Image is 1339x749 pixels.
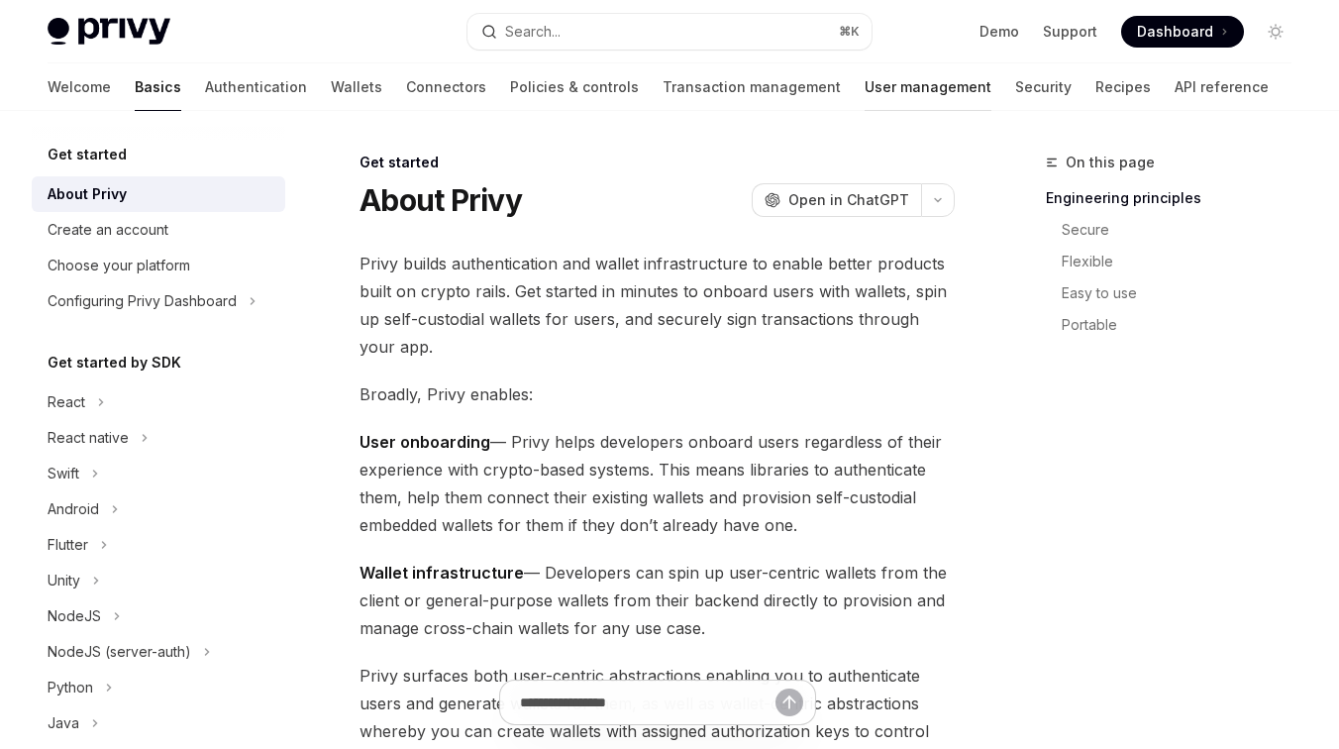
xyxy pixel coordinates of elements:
button: Toggle Java section [32,705,285,741]
button: Open in ChatGPT [752,183,921,217]
button: Toggle Swift section [32,456,285,491]
span: Privy builds authentication and wallet infrastructure to enable better products built on crypto r... [360,250,955,361]
div: About Privy [48,182,127,206]
span: — Developers can spin up user-centric wallets from the client or general-purpose wallets from the... [360,559,955,642]
div: Unity [48,569,80,592]
button: Toggle Python section [32,670,285,705]
div: Android [48,497,99,521]
div: React [48,390,85,414]
a: Create an account [32,212,285,248]
span: Broadly, Privy enables: [360,380,955,408]
input: Ask a question... [520,681,775,724]
button: Toggle Unity section [32,563,285,598]
button: Toggle Configuring Privy Dashboard section [32,283,285,319]
a: Welcome [48,63,111,111]
a: Wallets [331,63,382,111]
button: Toggle dark mode [1260,16,1291,48]
a: Security [1015,63,1072,111]
div: Create an account [48,218,168,242]
div: Configuring Privy Dashboard [48,289,237,313]
div: Get started [360,153,955,172]
button: Toggle React section [32,384,285,420]
div: Search... [505,20,561,44]
a: Policies & controls [510,63,639,111]
strong: User onboarding [360,432,490,452]
a: About Privy [32,176,285,212]
button: Send message [775,689,803,716]
a: Connectors [406,63,486,111]
img: light logo [48,18,170,46]
div: NodeJS (server-auth) [48,640,191,664]
h5: Get started [48,143,127,166]
div: React native [48,426,129,450]
span: Open in ChatGPT [788,190,909,210]
a: Engineering principles [1046,182,1307,214]
h1: About Privy [360,182,522,218]
span: Dashboard [1137,22,1213,42]
a: Portable [1046,309,1307,341]
div: Python [48,676,93,699]
button: Toggle React native section [32,420,285,456]
a: Choose your platform [32,248,285,283]
div: Choose your platform [48,254,190,277]
a: Support [1043,22,1097,42]
a: Basics [135,63,181,111]
a: API reference [1175,63,1269,111]
span: ⌘ K [839,24,860,40]
span: On this page [1066,151,1155,174]
a: Secure [1046,214,1307,246]
div: NodeJS [48,604,101,628]
strong: Wallet infrastructure [360,563,524,583]
div: Flutter [48,533,88,557]
a: Flexible [1046,246,1307,277]
h5: Get started by SDK [48,351,181,374]
a: Authentication [205,63,307,111]
button: Toggle Android section [32,491,285,527]
button: Toggle Flutter section [32,527,285,563]
a: Dashboard [1121,16,1244,48]
button: Open search [467,14,872,50]
span: — Privy helps developers onboard users regardless of their experience with crypto-based systems. ... [360,428,955,539]
button: Toggle NodeJS (server-auth) section [32,634,285,670]
a: Recipes [1095,63,1151,111]
a: Easy to use [1046,277,1307,309]
div: Java [48,711,79,735]
button: Toggle NodeJS section [32,598,285,634]
div: Swift [48,462,79,485]
a: Demo [979,22,1019,42]
a: User management [865,63,991,111]
a: Transaction management [663,63,841,111]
